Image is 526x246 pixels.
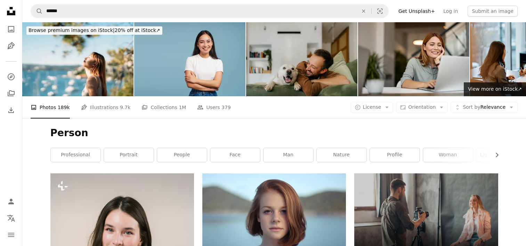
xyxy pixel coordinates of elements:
[468,6,518,17] button: Submit an image
[31,4,389,18] form: Find visuals sitewide
[372,5,388,18] button: Visual search
[463,104,480,110] span: Sort by
[463,104,505,111] span: Relevance
[358,22,469,96] img: Smiling Woman Working Remotely on Laptop in Modern Workspace
[50,127,498,139] h1: Person
[29,27,160,33] span: 20% off at iStock ↗
[29,27,114,33] span: Browse premium images on iStock |
[134,22,245,96] img: Smiling asian woman posing with crossed arms looking at camera on blue background
[363,104,381,110] span: License
[396,102,448,113] button: Orientation
[197,96,230,118] a: Users 379
[202,218,346,224] a: shallow focus photography of woman outdoor during day
[4,195,18,208] a: Log in / Sign up
[351,102,394,113] button: License
[4,87,18,100] a: Collections
[4,70,18,84] a: Explore
[51,148,100,162] a: professional
[408,104,436,110] span: Orientation
[356,5,371,18] button: Clear
[394,6,439,17] a: Get Unsplash+
[4,22,18,36] a: Photos
[464,82,526,96] a: View more on iStock↗
[4,228,18,242] button: Menu
[246,22,357,96] img: Best friends
[468,86,522,92] span: View more on iStock ↗
[439,6,462,17] a: Log in
[491,148,498,162] button: scroll list to the right
[22,22,167,39] a: Browse premium images on iStock|20% off at iStock↗
[104,148,154,162] a: portrait
[31,5,43,18] button: Search Unsplash
[264,148,313,162] a: man
[120,104,130,111] span: 9.7k
[221,104,231,111] span: 379
[423,148,473,162] a: woman
[81,96,131,118] a: Illustrations 9.7k
[317,148,366,162] a: nature
[4,211,18,225] button: Language
[4,103,18,117] a: Download History
[22,22,133,96] img: Woman basking in the sunlight with a serene waterfront view
[451,102,518,113] button: Sort byRelevance
[210,148,260,162] a: face
[179,104,186,111] span: 1M
[4,39,18,53] a: Illustrations
[141,96,186,118] a: Collections 1M
[370,148,420,162] a: profile
[476,148,526,162] a: lightroom preset
[157,148,207,162] a: people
